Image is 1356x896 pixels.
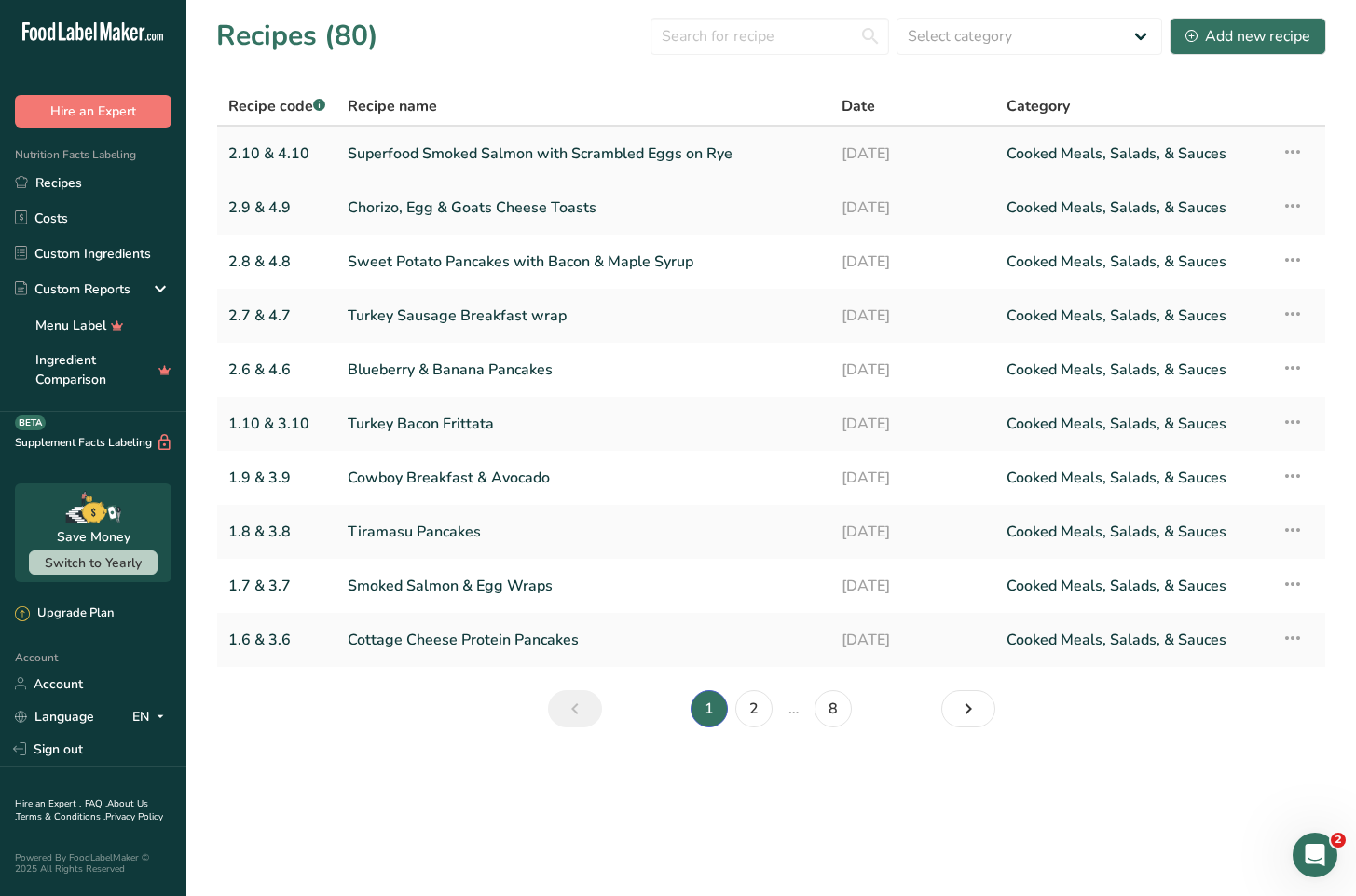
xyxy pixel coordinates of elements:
a: Chorizo, Egg & Goats Cheese Toasts [348,188,819,227]
a: Hire an Expert . [15,797,81,810]
a: 1.9 & 3.9 [228,458,325,497]
a: Blueberry & Banana Pancakes [348,350,819,389]
input: Search for recipe [651,18,889,55]
a: [DATE] [842,134,984,173]
a: Terms & Conditions . [16,810,105,823]
a: Turkey Sausage Breakfast wrap [348,296,819,335]
span: Category [1007,95,1070,117]
a: Cooked Meals, Salads, & Sauces [1007,620,1259,659]
a: Superfood Smoked Salmon with Scrambled Eggs on Rye [348,134,819,173]
a: Cooked Meals, Salads, & Sauces [1007,242,1259,281]
div: Upgrade Plan [15,604,114,623]
a: [DATE] [842,188,984,227]
a: [DATE] [842,242,984,281]
a: Cooked Meals, Salads, & Sauces [1007,404,1259,443]
div: Custom Reports [15,279,130,299]
span: Recipe code [228,96,325,116]
a: Cooked Meals, Salads, & Sauces [1007,350,1259,389]
a: 1.10 & 3.10 [228,404,325,443]
a: [DATE] [842,512,984,551]
span: Recipe name [348,95,437,117]
a: [DATE] [842,620,984,659]
a: 2.7 & 4.7 [228,296,325,335]
a: Cowboy Breakfast & Avocado [348,458,819,497]
a: 1.8 & 3.8 [228,512,325,551]
a: Turkey Bacon Frittata [348,404,819,443]
a: About Us . [15,797,148,823]
a: Cooked Meals, Salads, & Sauces [1007,566,1259,605]
a: 2.9 & 4.9 [228,188,325,227]
h1: Recipes (80) [216,15,378,57]
div: Add new recipe [1185,25,1310,48]
a: [DATE] [842,404,984,443]
button: Switch to Yearly [29,550,158,575]
a: FAQ . [85,797,107,810]
span: Date [842,95,875,117]
a: Cooked Meals, Salads, & Sauces [1007,458,1259,497]
span: Switch to Yearly [45,554,142,572]
a: Cooked Meals, Salads, & Sauces [1007,134,1259,173]
a: Next page [941,690,995,727]
a: 2.8 & 4.8 [228,242,325,281]
button: Hire an Expert [15,95,171,128]
a: Page 2. [735,690,773,727]
a: Privacy Policy [105,810,163,823]
div: BETA [15,415,46,430]
a: [DATE] [842,458,984,497]
a: [DATE] [842,296,984,335]
div: EN [132,705,171,727]
a: Page 8. [815,690,852,727]
div: Save Money [57,527,130,547]
a: Cooked Meals, Salads, & Sauces [1007,512,1259,551]
a: 1.6 & 3.6 [228,620,325,659]
a: Cottage Cheese Protein Pancakes [348,620,819,659]
div: Powered By FoodLabelMaker © 2025 All Rights Reserved [15,852,171,875]
a: 1.7 & 3.7 [228,566,325,605]
button: Add new recipe [1170,18,1326,55]
a: Previous page [548,690,602,727]
a: Sweet Potato Pancakes with Bacon & Maple Syrup [348,242,819,281]
a: 2.6 & 4.6 [228,350,325,389]
a: Cooked Meals, Salads, & Sauces [1007,296,1259,335]
a: Cooked Meals, Salads, & Sauces [1007,188,1259,227]
a: [DATE] [842,350,984,389]
iframe: Intercom live chat [1293,833,1337,877]
a: Smoked Salmon & Egg Wraps [348,566,819,605]
a: Tiramasu Pancakes [348,512,819,551]
a: [DATE] [842,566,984,605]
a: 2.10 & 4.10 [228,134,325,173]
a: Language [15,700,94,733]
span: 2 [1331,833,1346,848]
